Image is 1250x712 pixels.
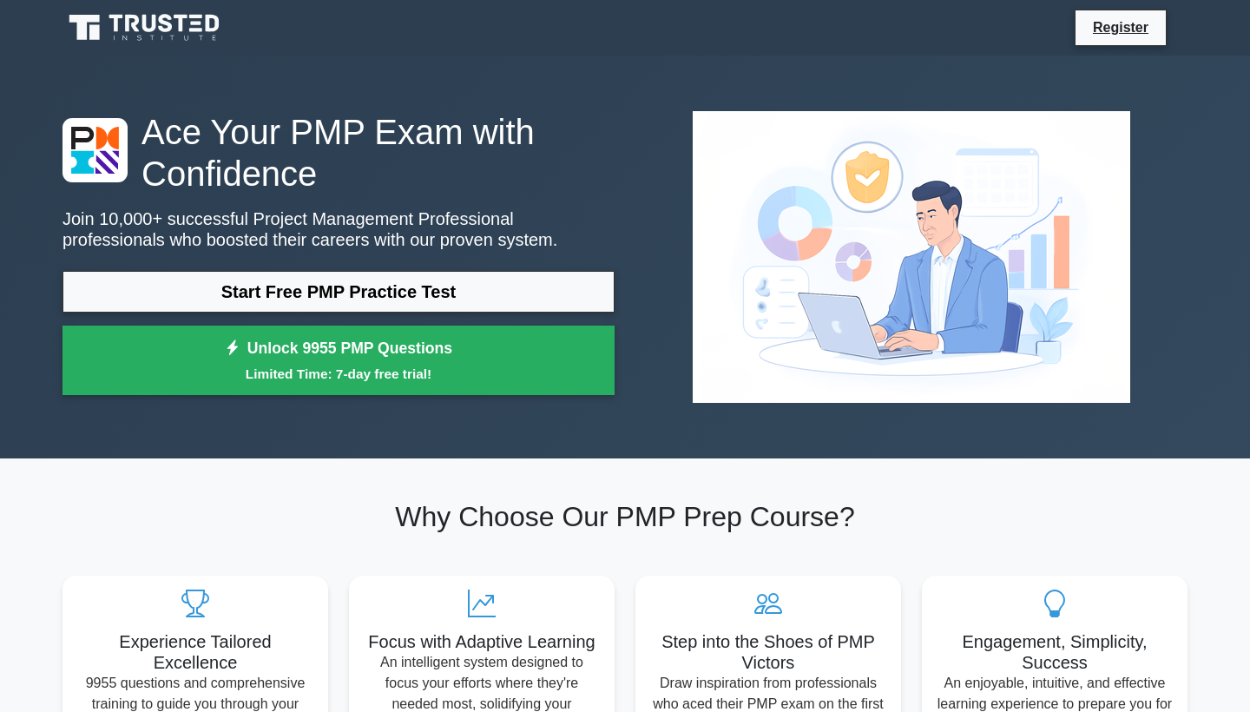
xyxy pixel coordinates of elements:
h5: Experience Tailored Excellence [76,631,314,673]
a: Start Free PMP Practice Test [62,271,615,313]
img: Project Management Professional Preview [679,97,1144,417]
h2: Why Choose Our PMP Prep Course? [62,500,1187,533]
small: Limited Time: 7-day free trial! [84,364,593,384]
a: Register [1082,16,1159,38]
h1: Ace Your PMP Exam with Confidence [62,111,615,194]
p: Join 10,000+ successful Project Management Professional professionals who boosted their careers w... [62,208,615,250]
h5: Step into the Shoes of PMP Victors [649,631,887,673]
a: Unlock 9955 PMP QuestionsLimited Time: 7-day free trial! [62,326,615,395]
h5: Focus with Adaptive Learning [363,631,601,652]
h5: Engagement, Simplicity, Success [936,631,1174,673]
